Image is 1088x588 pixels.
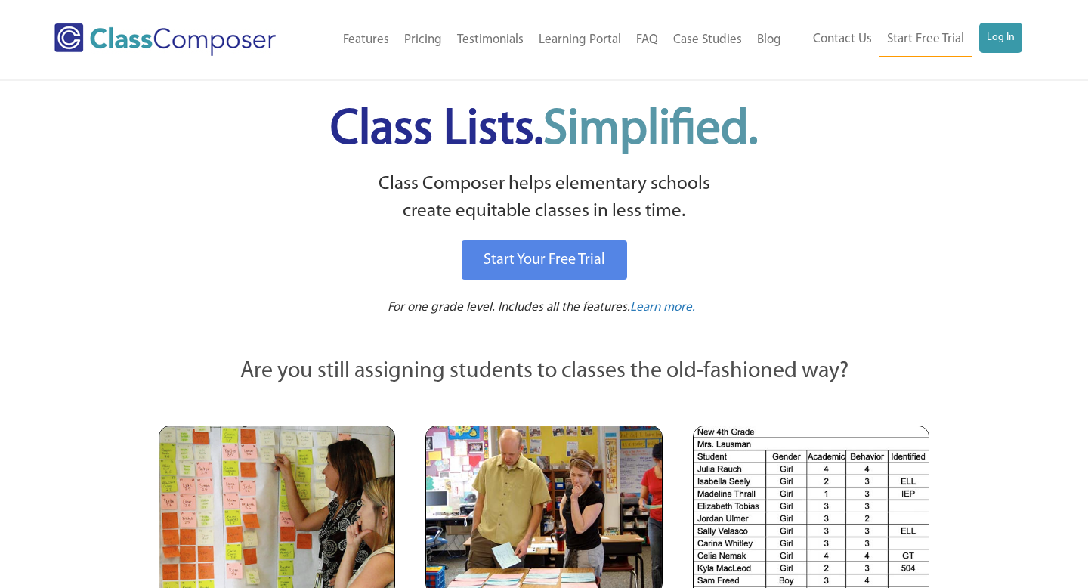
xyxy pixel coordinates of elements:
[462,240,627,280] a: Start Your Free Trial
[630,299,695,317] a: Learn more.
[630,301,695,314] span: Learn more.
[335,23,397,57] a: Features
[543,106,758,155] span: Simplified.
[789,23,1022,57] nav: Header Menu
[805,23,879,56] a: Contact Us
[531,23,629,57] a: Learning Portal
[666,23,750,57] a: Case Studies
[159,355,929,388] p: Are you still assigning students to classes the old-fashioned way?
[750,23,789,57] a: Blog
[388,301,630,314] span: For one grade level. Includes all the features.
[450,23,531,57] a: Testimonials
[156,171,932,226] p: Class Composer helps elementary schools create equitable classes in less time.
[54,23,276,56] img: Class Composer
[979,23,1022,53] a: Log In
[397,23,450,57] a: Pricing
[879,23,972,57] a: Start Free Trial
[311,23,789,57] nav: Header Menu
[484,252,605,268] span: Start Your Free Trial
[330,106,758,155] span: Class Lists.
[629,23,666,57] a: FAQ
